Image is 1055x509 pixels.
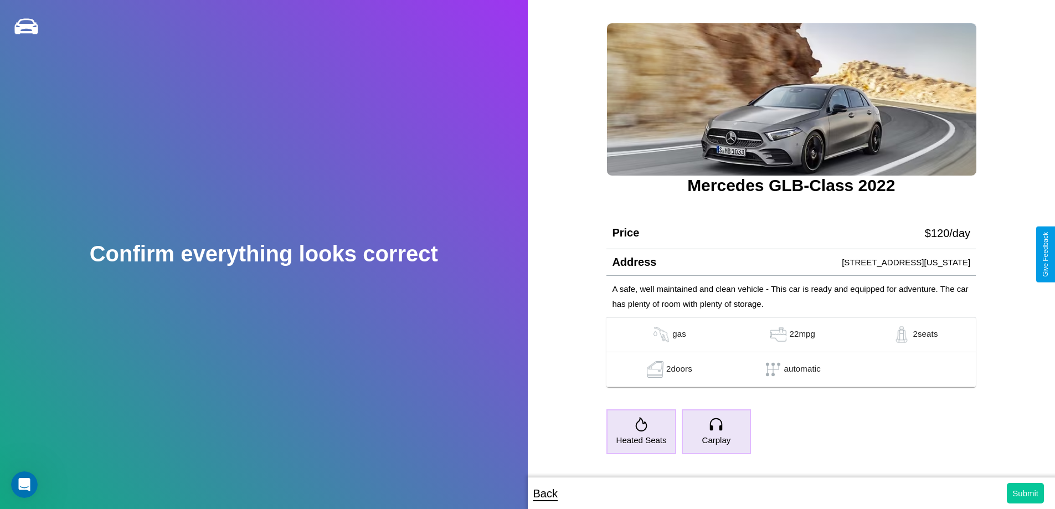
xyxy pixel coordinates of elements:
[606,317,976,387] table: simple table
[789,326,815,343] p: 22 mpg
[672,326,686,343] p: gas
[702,433,731,448] p: Carplay
[891,326,913,343] img: gas
[11,471,38,498] iframe: Intercom live chat
[666,361,692,378] p: 2 doors
[1007,483,1044,503] button: Submit
[767,326,789,343] img: gas
[533,484,558,503] p: Back
[925,223,970,243] p: $ 120 /day
[612,281,970,311] p: A safe, well maintained and clean vehicle - This car is ready and equipped for adventure. The car...
[90,241,438,266] h2: Confirm everything looks correct
[644,361,666,378] img: gas
[650,326,672,343] img: gas
[616,433,667,448] p: Heated Seats
[606,176,976,195] h3: Mercedes GLB-Class 2022
[784,361,821,378] p: automatic
[612,256,656,269] h4: Address
[612,227,639,239] h4: Price
[842,255,970,270] p: [STREET_ADDRESS][US_STATE]
[1042,232,1049,277] div: Give Feedback
[913,326,938,343] p: 2 seats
